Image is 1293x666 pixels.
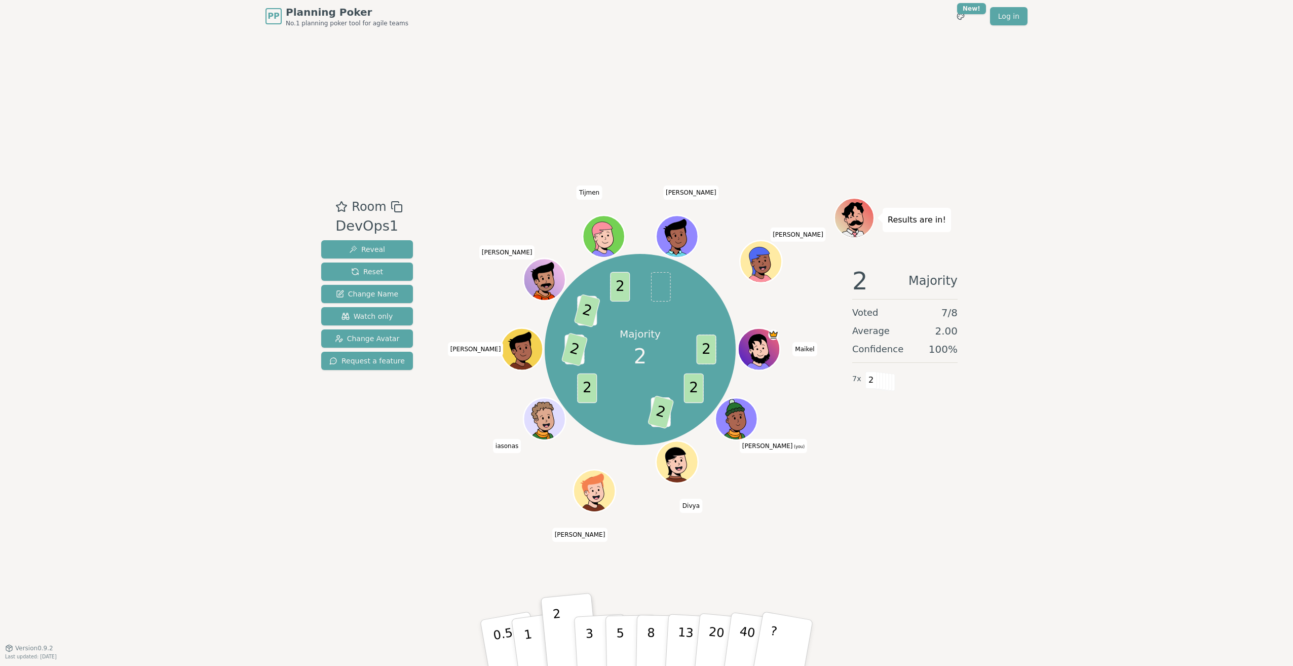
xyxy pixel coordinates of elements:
span: Click to change your name [770,228,826,242]
button: Request a feature [321,352,413,370]
button: Change Name [321,285,413,303]
span: 2 [574,293,600,327]
div: DevOps1 [335,216,402,237]
span: Average [852,324,890,338]
span: Change Avatar [335,334,400,344]
span: 2 [634,341,646,372]
span: PP [268,10,279,22]
span: Voted [852,306,879,320]
p: Majority [620,327,661,341]
span: Version 0.9.2 [15,644,53,652]
div: New! [957,3,986,14]
span: 2 [610,272,630,302]
span: 7 / 8 [941,306,958,320]
span: (you) [793,445,805,449]
span: Reveal [349,244,385,254]
button: Reveal [321,240,413,258]
span: 2 [577,373,597,403]
button: Watch only [321,307,413,325]
span: Watch only [341,311,393,321]
span: Click to change your name [740,439,807,453]
span: 7 x [852,374,861,385]
span: 100 % [929,342,958,356]
span: Room [352,198,386,216]
span: Request a feature [329,356,405,366]
span: Majority [908,269,958,293]
span: Planning Poker [286,5,408,19]
button: Reset [321,263,413,281]
span: Click to change your name [792,342,817,356]
span: Confidence [852,342,903,356]
span: Click to change your name [680,499,702,513]
p: 2 [552,607,565,662]
button: Add as favourite [335,198,348,216]
span: 2 [561,332,588,366]
span: Click to change your name [448,342,504,356]
span: 2 [696,335,716,364]
span: 2 [865,372,877,389]
span: Reset [351,267,383,277]
button: Version0.9.2 [5,644,53,652]
button: Change Avatar [321,329,413,348]
button: Click to change your avatar [716,399,756,439]
span: 2 [683,373,703,403]
span: Last updated: [DATE] [5,654,57,659]
a: Log in [990,7,1028,25]
span: Click to change your name [663,186,719,200]
span: Click to change your name [493,439,521,453]
p: Results are in! [888,213,946,227]
span: Click to change your name [479,245,535,260]
span: Click to change your name [552,528,608,542]
span: 2 [852,269,868,293]
span: 2.00 [935,324,958,338]
span: Maikel is the host [768,329,779,340]
span: Change Name [336,289,398,299]
a: PPPlanning PokerNo.1 planning poker tool for agile teams [265,5,408,27]
span: 2 [647,395,674,429]
button: New! [952,7,970,25]
span: Click to change your name [577,186,602,200]
span: No.1 planning poker tool for agile teams [286,19,408,27]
